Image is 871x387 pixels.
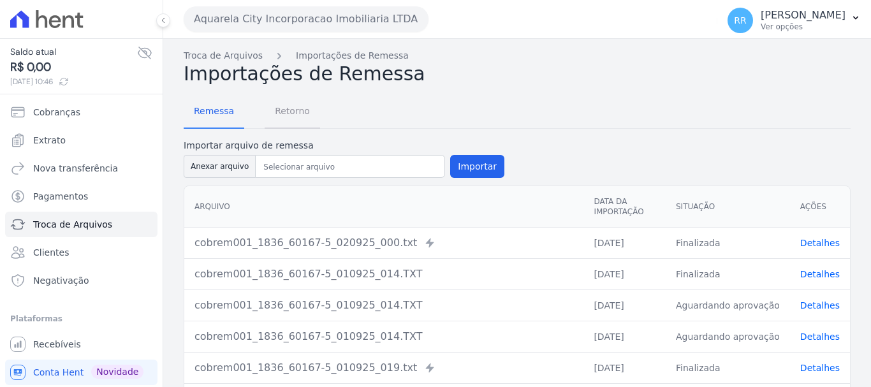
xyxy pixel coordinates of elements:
[583,321,666,352] td: [DATE]
[800,269,840,279] a: Detalhes
[5,268,157,293] a: Negativação
[666,352,790,383] td: Finalizada
[184,62,851,85] h2: Importações de Remessa
[5,360,157,385] a: Conta Hent Novidade
[267,98,318,124] span: Retorno
[734,16,746,25] span: RR
[33,134,66,147] span: Extrato
[800,300,840,310] a: Detalhes
[583,258,666,289] td: [DATE]
[450,155,504,178] button: Importar
[184,96,244,129] a: Remessa
[10,59,137,76] span: R$ 0,00
[186,98,242,124] span: Remessa
[184,186,583,228] th: Arquivo
[583,289,666,321] td: [DATE]
[790,186,850,228] th: Ações
[33,190,88,203] span: Pagamentos
[666,289,790,321] td: Aguardando aprovação
[5,99,157,125] a: Cobranças
[265,96,320,129] a: Retorno
[583,227,666,258] td: [DATE]
[5,156,157,181] a: Nova transferência
[194,235,573,251] div: cobrem001_1836_60167-5_020925_000.txt
[800,238,840,248] a: Detalhes
[194,298,573,313] div: cobrem001_1836_60167-5_010925_014.TXT
[666,227,790,258] td: Finalizada
[91,365,143,379] span: Novidade
[258,159,442,175] input: Selecionar arquivo
[5,128,157,153] a: Extrato
[717,3,871,38] button: RR [PERSON_NAME] Ver opções
[761,9,845,22] p: [PERSON_NAME]
[10,45,137,59] span: Saldo atual
[184,6,428,32] button: Aquarela City Incorporacao Imobiliaria LTDA
[583,186,666,228] th: Data da Importação
[296,49,409,62] a: Importações de Remessa
[800,332,840,342] a: Detalhes
[194,329,573,344] div: cobrem001_1836_60167-5_010925_014.TXT
[33,162,118,175] span: Nova transferência
[800,363,840,373] a: Detalhes
[761,22,845,32] p: Ver opções
[666,258,790,289] td: Finalizada
[33,274,89,287] span: Negativação
[33,338,81,351] span: Recebíveis
[194,267,573,282] div: cobrem001_1836_60167-5_010925_014.TXT
[5,332,157,357] a: Recebíveis
[5,212,157,237] a: Troca de Arquivos
[33,366,84,379] span: Conta Hent
[33,218,112,231] span: Troca de Arquivos
[10,76,137,87] span: [DATE] 10:46
[184,49,263,62] a: Troca de Arquivos
[33,106,80,119] span: Cobranças
[184,139,504,152] label: Importar arquivo de remessa
[666,321,790,352] td: Aguardando aprovação
[184,49,851,62] nav: Breadcrumb
[5,240,157,265] a: Clientes
[194,360,573,376] div: cobrem001_1836_60167-5_010925_019.txt
[10,311,152,326] div: Plataformas
[33,246,69,259] span: Clientes
[666,186,790,228] th: Situação
[5,184,157,209] a: Pagamentos
[583,352,666,383] td: [DATE]
[184,155,256,178] button: Anexar arquivo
